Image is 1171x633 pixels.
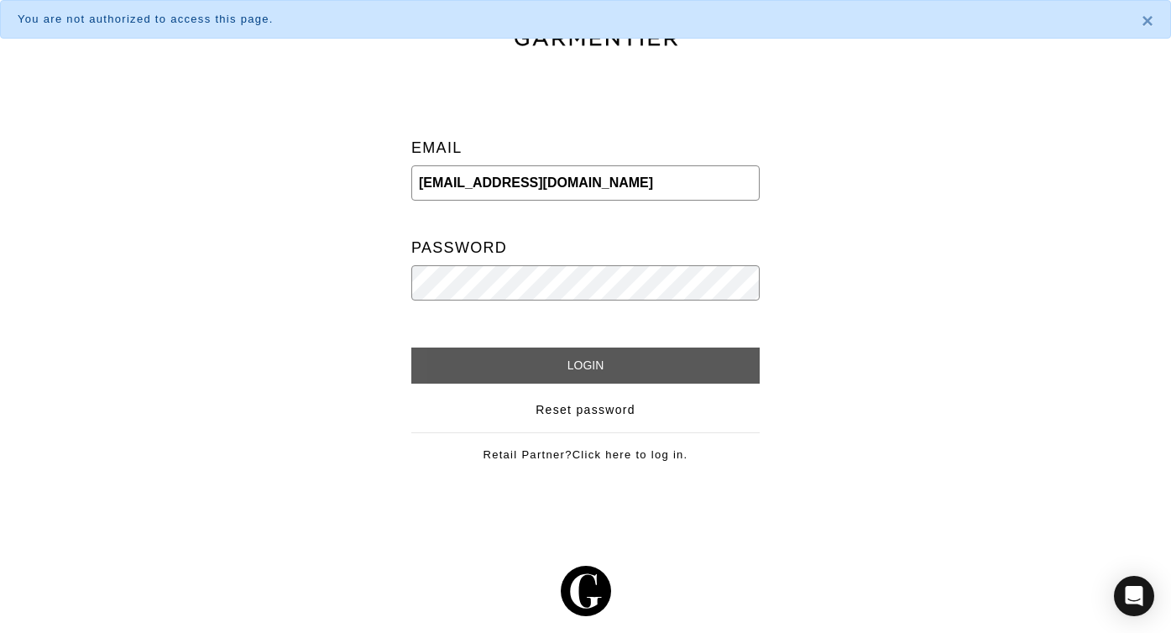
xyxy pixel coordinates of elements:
[411,131,463,165] label: Email
[1142,9,1153,32] span: ×
[572,448,688,461] a: Click here to log in.
[411,348,760,384] input: Login
[536,401,635,419] a: Reset password
[18,11,1116,28] div: You are not authorized to access this page.
[1114,576,1154,616] div: Open Intercom Messenger
[411,432,760,463] div: Retail Partner?
[561,566,611,616] img: g-602364139e5867ba59c769ce4266a9601a3871a1516a6a4c3533f4bc45e69684.svg
[411,231,507,265] label: Password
